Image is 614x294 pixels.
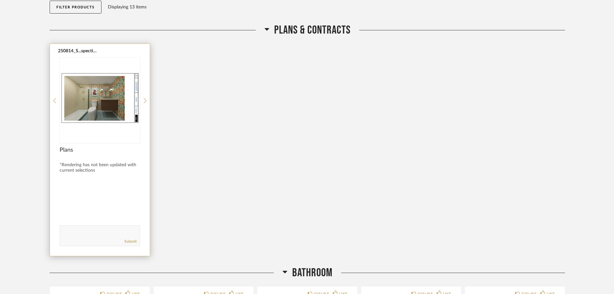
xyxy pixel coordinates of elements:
[60,147,140,154] span: Plans
[292,266,332,280] span: Bathroom
[108,4,562,11] div: Displaying 13 items
[60,58,140,138] div: 0
[50,1,101,14] button: Filter Products
[274,23,350,37] span: Plans & Contracts
[60,58,140,138] img: undefined
[58,48,98,53] button: 250814_S...spective.pdf
[124,239,137,244] a: Submit
[60,162,140,173] div: *Rendering has not been updated with current selections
